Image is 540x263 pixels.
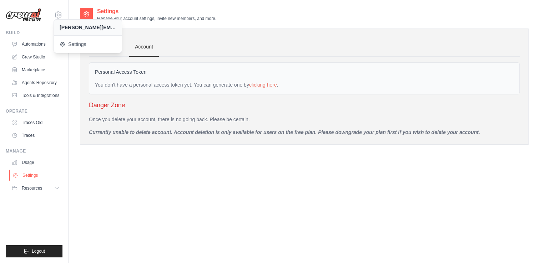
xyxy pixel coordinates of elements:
[6,148,62,154] div: Manage
[9,182,62,194] button: Resources
[9,38,62,50] a: Automations
[95,68,147,76] label: Personal Access Token
[9,64,62,76] a: Marketplace
[54,37,122,51] a: Settings
[22,185,42,191] span: Resources
[6,8,41,22] img: Logo
[9,51,62,63] a: Crew Studio
[60,24,116,31] div: [PERSON_NAME][EMAIL_ADDRESS][PERSON_NAME][DOMAIN_NAME]
[9,170,63,181] a: Settings
[9,117,62,128] a: Traces Old
[9,77,62,88] a: Agents Repository
[249,82,277,88] a: clicking here
[9,90,62,101] a: Tools & Integrations
[97,7,216,16] h2: Settings
[97,16,216,21] p: Manage your account settings, invite new members, and more.
[95,81,514,88] div: You don't have a personal access token yet. You can generate one by .
[6,245,62,257] button: Logout
[6,30,62,36] div: Build
[89,129,520,136] p: Currently unable to delete account. Account deletion is only available for users on the free plan...
[60,41,116,48] span: Settings
[89,116,520,123] p: Once you delete your account, there is no going back. Please be certain.
[89,100,520,110] h3: Danger Zone
[32,248,45,254] span: Logout
[6,108,62,114] div: Operate
[9,130,62,141] a: Traces
[9,157,62,168] a: Usage
[129,37,159,57] a: Account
